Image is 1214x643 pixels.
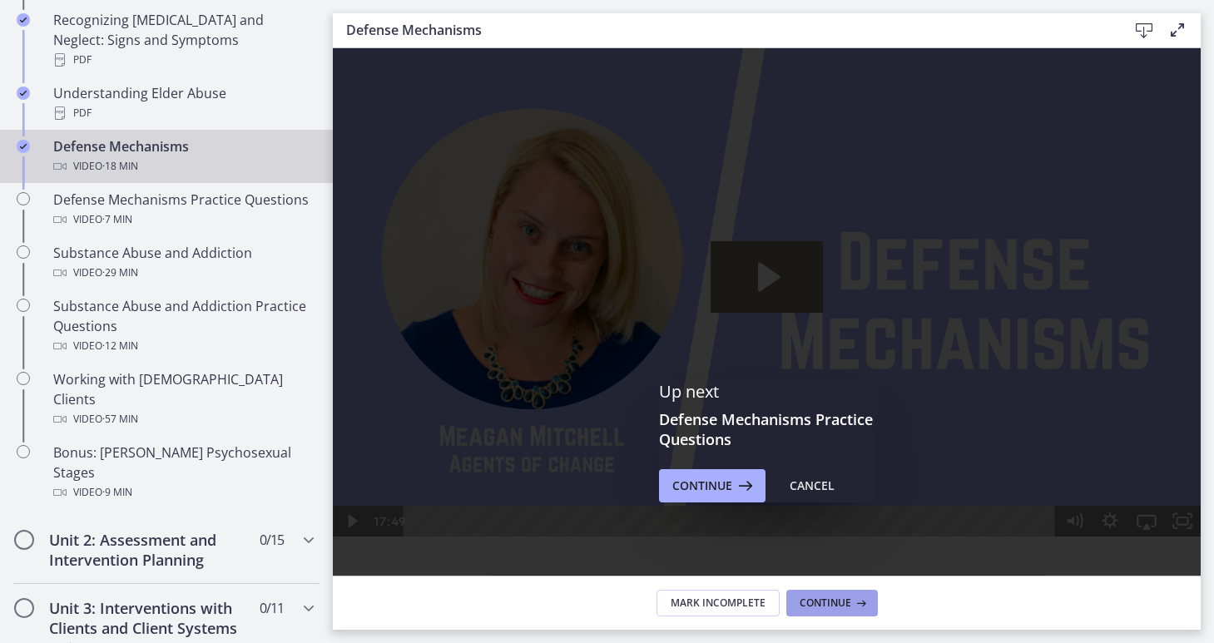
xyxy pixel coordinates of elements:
p: Up next [659,381,875,403]
button: Mute [723,458,759,488]
div: Video [53,409,313,429]
i: Completed [17,13,30,27]
button: Fullscreen [832,458,868,488]
span: · 18 min [102,156,138,176]
div: Understanding Elder Abuse [53,83,313,123]
div: Substance Abuse and Addiction Practice Questions [53,296,313,356]
h2: Unit 2: Assessment and Intervention Planning [49,530,252,570]
h3: Defense Mechanisms Practice Questions [659,409,875,449]
span: Continue [672,476,732,496]
span: · 29 min [102,263,138,283]
div: Cancel [790,476,835,496]
h3: Defense Mechanisms [346,20,1101,40]
button: Continue [786,590,878,616]
span: Mark Incomplete [671,596,766,610]
span: 0 / 15 [260,530,284,550]
div: Playbar [84,458,714,488]
div: Video [53,336,313,356]
div: PDF [53,103,313,123]
div: Video [53,263,313,283]
div: Defense Mechanisms [53,136,313,176]
button: Cancel [776,469,848,502]
i: Completed [17,140,30,153]
span: · 57 min [102,409,138,429]
i: Completed [17,87,30,100]
span: Continue [800,596,851,610]
button: Mark Incomplete [657,590,780,616]
div: Video [53,210,313,230]
span: · 12 min [102,336,138,356]
div: Video [53,156,313,176]
div: Working with [DEMOGRAPHIC_DATA] Clients [53,369,313,429]
button: Show settings menu [760,458,795,488]
button: Continue [659,469,766,502]
button: Airplay [795,458,831,488]
div: Bonus: [PERSON_NAME] Psychosexual Stages [53,443,313,502]
span: · 7 min [102,210,132,230]
div: Video [53,482,313,502]
div: Recognizing [MEDICAL_DATA] and Neglect: Signs and Symptoms [53,10,313,70]
div: Substance Abuse and Addiction [53,243,313,283]
button: Play Video: ctgmo8leb9sc72ose380.mp4 [378,193,491,265]
span: 0 / 11 [260,598,284,618]
div: PDF [53,50,313,70]
div: Defense Mechanisms Practice Questions [53,190,313,230]
span: · 9 min [102,482,132,502]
